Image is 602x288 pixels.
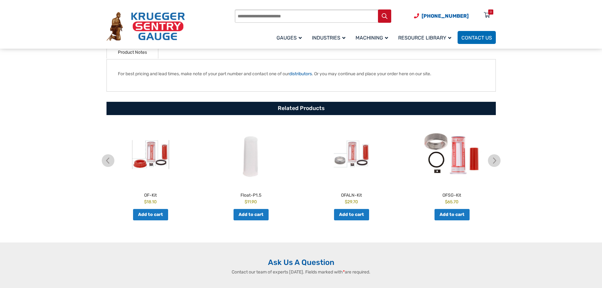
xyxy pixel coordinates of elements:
a: Gauges [273,30,308,45]
a: Industries [308,30,352,45]
a: Add to cart: “Float-P1.5” [234,209,269,220]
span: $ [345,199,347,204]
span: Gauges [277,35,302,41]
a: Contact Us [458,31,496,44]
img: chevron-left.svg [102,154,114,167]
h2: OFSG-Kit [403,190,501,199]
a: Float-P1.5 $11.90 [202,125,300,205]
a: Resource Library [394,30,458,45]
h2: Related Products [106,102,496,115]
span: Industries [312,35,345,41]
bdi: 18.10 [144,199,157,204]
a: OFSG-Kit $65.70 [403,125,501,205]
span: $ [445,199,447,204]
div: 0 [490,9,492,15]
bdi: 11.90 [245,199,257,204]
h2: OFALN-Kit [303,190,400,199]
bdi: 65.70 [445,199,459,204]
p: For best pricing and lead times, make note of your part number and contact one of our . Or you ma... [118,70,484,77]
bdi: 29.70 [345,199,358,204]
h2: OF-Kit [102,190,199,199]
img: OFALN-Kit [303,125,400,185]
a: OF-Kit $18.10 [102,125,199,205]
a: Add to cart: “OFALN-Kit” [334,209,369,220]
img: Krueger Sentry Gauge [106,12,185,41]
a: distributors [289,71,312,77]
a: Phone Number (920) 434-8860 [414,12,469,20]
a: Add to cart: “OF-Kit” [133,209,168,220]
span: Contact Us [461,35,492,41]
img: OFSG-Kit [403,125,501,185]
img: chevron-right.svg [488,154,501,167]
img: OF-Kit [102,125,199,185]
a: Product Notes [118,46,147,58]
span: $ [245,199,247,204]
h2: Ask Us A Question [106,258,496,267]
span: Resource Library [398,35,451,41]
a: OFALN-Kit $29.70 [303,125,400,205]
span: [PHONE_NUMBER] [422,13,469,19]
a: Add to cart: “OFSG-Kit” [435,209,470,220]
span: $ [144,199,147,204]
h2: Float-P1.5 [202,190,300,199]
span: Machining [356,35,388,41]
p: Contact our team of experts [DATE]. Fields marked with are required. [198,269,404,275]
a: Machining [352,30,394,45]
img: Float-P1.5 [202,125,300,185]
